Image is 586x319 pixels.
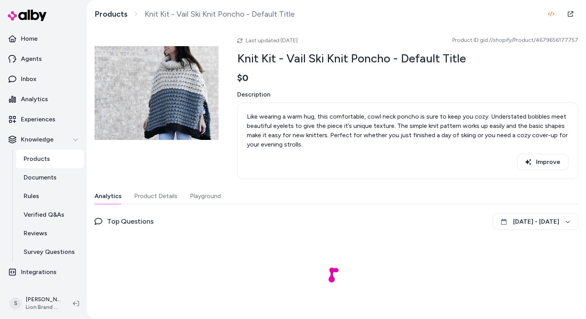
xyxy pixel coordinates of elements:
button: Knowledge [3,130,84,149]
p: Agents [21,54,42,64]
a: Survey Questions [16,243,84,261]
nav: breadcrumb [95,9,295,19]
p: Inbox [21,74,36,84]
button: S[PERSON_NAME]Lion Brand Yarn [5,291,67,316]
span: Top Questions [107,216,153,227]
p: Analytics [21,95,48,104]
p: Products [24,154,50,164]
div: Like wearing a warm hug, this comfortable, cowl neck poncho is sure to keep you cozy. Understated... [247,112,569,149]
span: Product ID: gid://shopify/Product/4679656177757 [452,36,578,44]
button: [DATE] - [DATE] [493,214,578,230]
span: S [9,297,22,310]
p: Verified Q&As [24,210,64,219]
span: Knit Kit - Vail Ski Knit Poncho - Default Title [145,9,295,19]
a: Documents [16,168,84,187]
a: Reviews [16,224,84,243]
p: Documents [24,173,57,182]
a: Home [3,29,84,48]
a: Analytics [3,90,84,109]
h2: Knit Kit - Vail Ski Knit Poncho - Default Title [237,51,578,66]
p: Reviews [24,229,47,238]
p: [PERSON_NAME] [26,296,60,303]
a: Integrations [3,263,84,281]
a: Products [16,150,84,168]
span: Lion Brand Yarn [26,303,60,311]
a: Verified Q&As [16,205,84,224]
a: Rules [16,187,84,205]
button: Improve [517,154,569,170]
span: Description [237,90,578,99]
p: Rules [24,191,39,201]
a: Agents [3,50,84,68]
a: Inbox [3,70,84,88]
span: $0 [237,72,248,84]
a: Products [95,9,128,19]
img: b70330a.jpg [95,31,219,155]
span: Last updated [DATE] [246,37,298,44]
p: Knowledge [21,135,53,144]
button: Product Details [134,188,178,204]
img: alby Logo [8,10,47,21]
button: Analytics [95,188,122,204]
button: Playground [190,188,221,204]
p: Integrations [21,267,57,277]
p: Survey Questions [24,247,75,257]
a: Experiences [3,110,84,129]
p: Home [21,34,38,43]
p: Experiences [21,115,55,124]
